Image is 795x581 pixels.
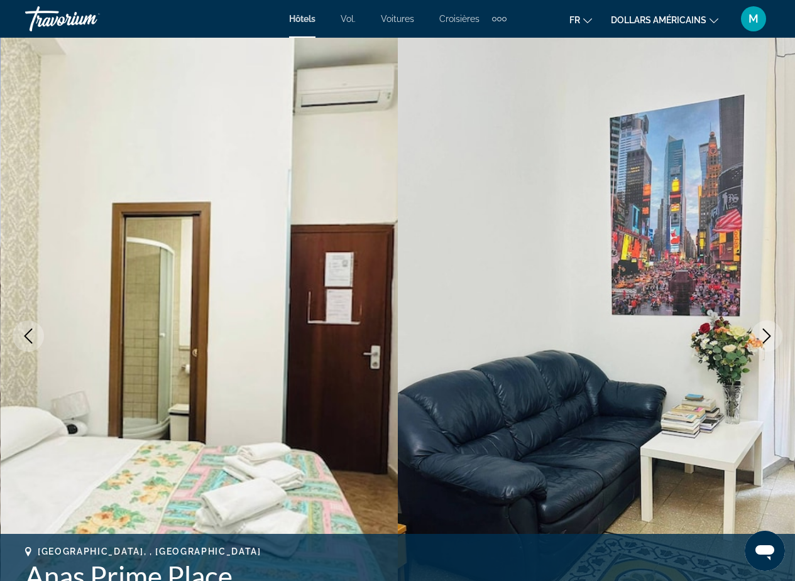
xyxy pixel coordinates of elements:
[751,320,782,352] button: Next image
[25,3,151,35] a: Travorium
[745,531,785,571] iframe: Bouton de lancement de la fenêtre de messagerie
[439,14,480,24] a: Croisières
[289,14,315,24] a: Hôtels
[381,14,414,24] a: Voitures
[611,11,718,29] button: Changer de devise
[569,15,580,25] font: fr
[492,9,507,29] button: Éléments de navigation supplémentaires
[748,12,759,25] font: M
[737,6,770,32] button: Menu utilisateur
[611,15,706,25] font: dollars américains
[13,320,44,352] button: Previous image
[38,546,261,557] span: [GEOGRAPHIC_DATA], , [GEOGRAPHIC_DATA]
[341,14,356,24] a: Vol.
[569,11,592,29] button: Changer de langue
